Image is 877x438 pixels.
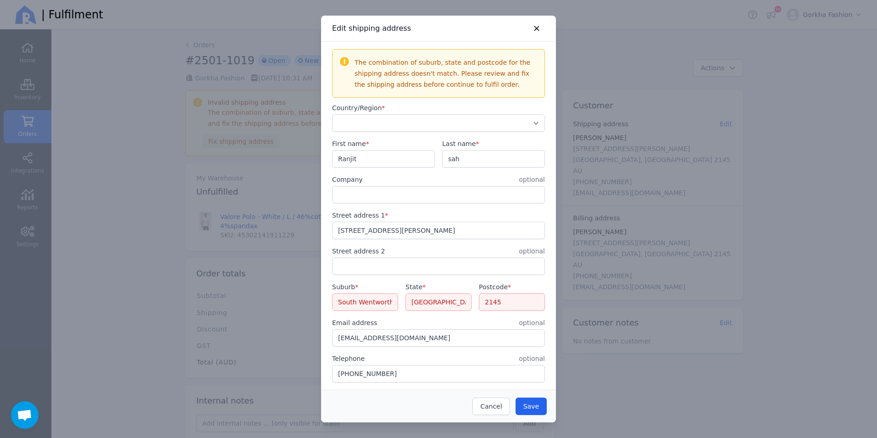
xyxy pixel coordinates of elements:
[479,282,511,292] label: Postcode
[332,175,363,184] label: Company
[41,7,103,22] span: | Fulfilment
[332,23,411,34] h3: Edit shipping address
[405,282,426,292] label: State
[332,282,358,292] label: Suburb
[332,247,385,256] label: Street address 2
[519,247,545,256] span: optional
[355,57,537,90] p: The combination of suburb, state and postcode for the shipping address doesn't match. Please revi...
[472,398,510,415] button: Cancel
[332,211,388,220] label: Street address 1
[332,103,385,112] label: Country/Region
[523,403,539,410] span: Save
[332,354,365,363] label: Telephone
[480,403,502,410] span: Cancel
[442,139,479,148] label: Last name
[332,318,377,327] label: Email address
[519,175,545,184] span: optional
[332,139,369,148] label: First name
[519,318,545,327] span: optional
[519,354,545,363] span: optional
[11,401,39,429] div: Open chat
[516,398,547,415] button: Save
